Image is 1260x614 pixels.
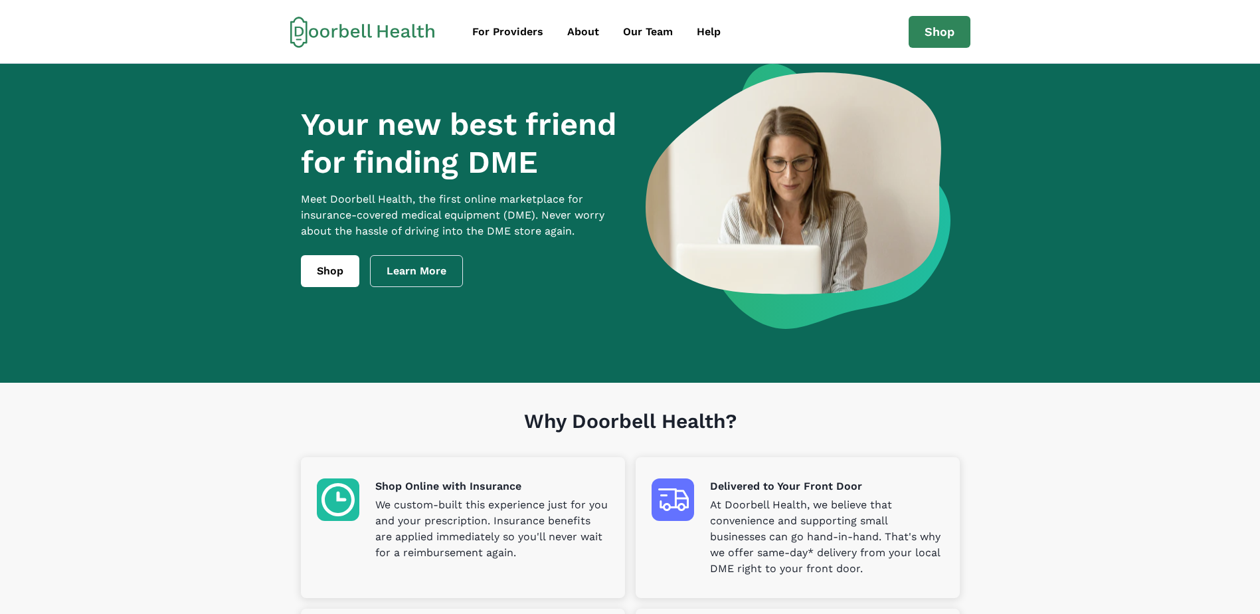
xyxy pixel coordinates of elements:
[375,497,609,561] p: We custom-built this experience just for you and your prescription. Insurance benefits are applie...
[462,19,554,45] a: For Providers
[697,24,721,40] div: Help
[301,255,359,287] a: Shop
[710,478,944,494] p: Delivered to Your Front Door
[370,255,463,287] a: Learn More
[557,19,610,45] a: About
[301,191,624,239] p: Meet Doorbell Health, the first online marketplace for insurance-covered medical equipment (DME)....
[909,16,970,48] a: Shop
[375,478,609,494] p: Shop Online with Insurance
[623,24,673,40] div: Our Team
[652,478,694,521] img: Delivered to Your Front Door icon
[301,409,960,457] h1: Why Doorbell Health?
[472,24,543,40] div: For Providers
[686,19,731,45] a: Help
[646,64,950,329] img: a woman looking at a computer
[317,478,359,521] img: Shop Online with Insurance icon
[301,106,624,181] h1: Your new best friend for finding DME
[567,24,599,40] div: About
[710,497,944,577] p: At Doorbell Health, we believe that convenience and supporting small businesses can go hand-in-ha...
[612,19,683,45] a: Our Team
